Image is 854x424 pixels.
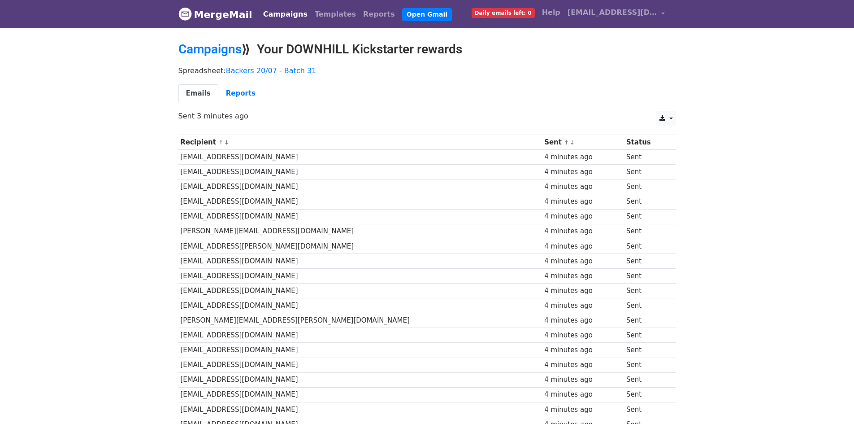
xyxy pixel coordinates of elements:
[178,358,542,372] td: [EMAIL_ADDRESS][DOMAIN_NAME]
[226,66,316,75] a: Backers 20/07 - Batch 31
[260,5,311,23] a: Campaigns
[624,268,669,283] td: Sent
[178,42,676,57] h2: ⟫ Your DOWNHILL Kickstarter rewards
[624,135,669,150] th: Status
[178,5,252,24] a: MergeMail
[178,254,542,268] td: [EMAIL_ADDRESS][DOMAIN_NAME]
[624,328,669,343] td: Sent
[178,194,542,209] td: [EMAIL_ADDRESS][DOMAIN_NAME]
[544,315,622,326] div: 4 minutes ago
[542,135,624,150] th: Sent
[544,211,622,222] div: 4 minutes ago
[178,150,542,165] td: [EMAIL_ADDRESS][DOMAIN_NAME]
[178,372,542,387] td: [EMAIL_ADDRESS][DOMAIN_NAME]
[564,4,669,25] a: [EMAIL_ADDRESS][DOMAIN_NAME]
[178,268,542,283] td: [EMAIL_ADDRESS][DOMAIN_NAME]
[624,224,669,239] td: Sent
[544,167,622,177] div: 4 minutes ago
[178,298,542,313] td: [EMAIL_ADDRESS][DOMAIN_NAME]
[564,139,569,146] a: ↑
[178,209,542,224] td: [EMAIL_ADDRESS][DOMAIN_NAME]
[544,286,622,296] div: 4 minutes ago
[544,226,622,236] div: 4 minutes ago
[178,284,542,298] td: [EMAIL_ADDRESS][DOMAIN_NAME]
[218,139,223,146] a: ↑
[624,150,669,165] td: Sent
[544,271,622,281] div: 4 minutes ago
[624,387,669,402] td: Sent
[544,241,622,252] div: 4 minutes ago
[538,4,564,22] a: Help
[224,139,229,146] a: ↓
[624,313,669,328] td: Sent
[178,135,542,150] th: Recipient
[624,372,669,387] td: Sent
[624,358,669,372] td: Sent
[178,111,676,121] p: Sent 3 minutes ago
[624,179,669,194] td: Sent
[544,301,622,311] div: 4 minutes ago
[178,165,542,179] td: [EMAIL_ADDRESS][DOMAIN_NAME]
[544,345,622,355] div: 4 minutes ago
[218,84,263,103] a: Reports
[624,209,669,224] td: Sent
[544,375,622,385] div: 4 minutes ago
[178,84,218,103] a: Emails
[624,298,669,313] td: Sent
[624,402,669,417] td: Sent
[544,405,622,415] div: 4 minutes ago
[624,343,669,358] td: Sent
[544,360,622,370] div: 4 minutes ago
[624,194,669,209] td: Sent
[178,42,242,57] a: Campaigns
[472,8,535,18] span: Daily emails left: 0
[544,256,622,267] div: 4 minutes ago
[311,5,360,23] a: Templates
[178,387,542,402] td: [EMAIL_ADDRESS][DOMAIN_NAME]
[178,402,542,417] td: [EMAIL_ADDRESS][DOMAIN_NAME]
[360,5,399,23] a: Reports
[544,182,622,192] div: 4 minutes ago
[178,66,676,75] p: Spreadsheet:
[624,254,669,268] td: Sent
[568,7,657,18] span: [EMAIL_ADDRESS][DOMAIN_NAME]
[468,4,538,22] a: Daily emails left: 0
[402,8,452,21] a: Open Gmail
[178,328,542,343] td: [EMAIL_ADDRESS][DOMAIN_NAME]
[178,179,542,194] td: [EMAIL_ADDRESS][DOMAIN_NAME]
[178,239,542,254] td: [EMAIL_ADDRESS][PERSON_NAME][DOMAIN_NAME]
[624,239,669,254] td: Sent
[544,330,622,341] div: 4 minutes ago
[544,197,622,207] div: 4 minutes ago
[178,313,542,328] td: [PERSON_NAME][EMAIL_ADDRESS][PERSON_NAME][DOMAIN_NAME]
[178,343,542,358] td: [EMAIL_ADDRESS][DOMAIN_NAME]
[624,284,669,298] td: Sent
[624,165,669,179] td: Sent
[544,152,622,162] div: 4 minutes ago
[544,389,622,400] div: 4 minutes ago
[178,224,542,239] td: [PERSON_NAME][EMAIL_ADDRESS][DOMAIN_NAME]
[178,7,192,21] img: MergeMail logo
[570,139,575,146] a: ↓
